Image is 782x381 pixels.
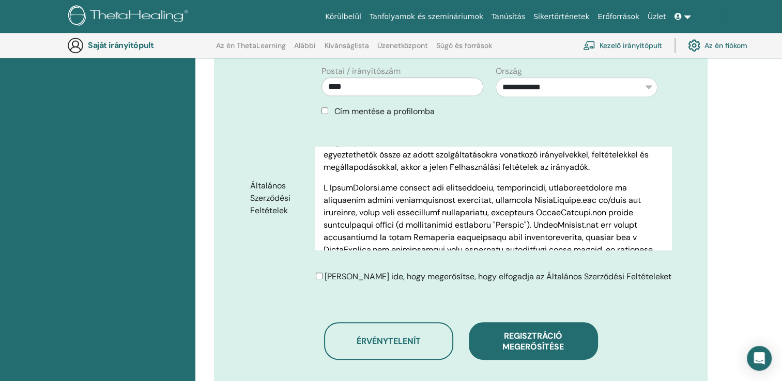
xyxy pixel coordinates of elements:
[688,37,700,54] img: cog.svg
[357,336,421,346] span: Érvénytelenít
[747,346,772,371] div: Nyissa meg az Intercom Messengert
[324,322,453,360] button: Érvénytelenít
[321,7,365,26] a: Körülbelül
[643,7,670,26] a: Üzlet
[529,7,593,26] a: Sikertörténetek
[436,41,492,58] a: Súgó és források
[469,322,598,360] button: Regisztráció megerősítése
[502,330,564,352] span: Regisztráció megerősítése
[377,41,428,58] a: Üzenetközpont
[216,41,286,58] a: Az én ThetaLearning
[704,41,747,50] font: Az én fiókom
[600,41,662,50] font: Kezelő irányítópult
[67,37,84,54] img: generic-user-icon.jpg
[68,5,192,28] img: logo.png
[583,34,662,57] a: Kezelő irányítópult
[334,106,435,117] span: Cím mentése a profilomba
[593,7,643,26] a: Erőforrások
[583,41,595,50] img: chalkboard-teacher.svg
[325,41,369,58] a: Kívánságlista
[487,7,529,26] a: Tanúsítás
[88,40,191,50] h3: Saját irányítópult
[242,176,315,220] label: Általános Szerződési Feltételek
[496,65,522,77] label: Ország
[294,41,316,58] a: Alábbi
[688,34,747,57] a: Az én fiókom
[365,7,487,26] a: Tanfolyamok és szemináriumok
[321,65,401,77] label: Postai / irányítószám
[325,271,671,282] span: [PERSON_NAME] ide, hogy megerősítse, hogy elfogadja az Általános Szerződési Feltételeket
